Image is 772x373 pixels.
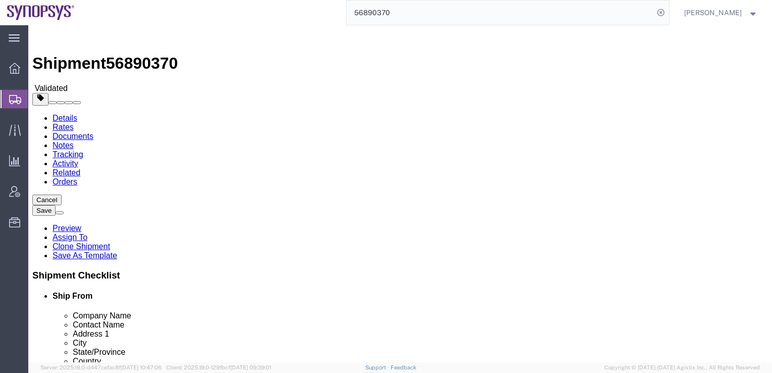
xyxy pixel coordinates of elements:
span: Client: 2025.19.0-129fbcf [166,364,271,370]
img: logo [7,5,75,20]
a: Support [365,364,391,370]
span: Copyright © [DATE]-[DATE] Agistix Inc., All Rights Reserved [604,363,760,372]
input: Search for shipment number, reference number [347,1,654,25]
iframe: FS Legacy Container [28,25,772,362]
span: [DATE] 09:39:01 [230,364,271,370]
button: [PERSON_NAME] [684,7,758,19]
span: [DATE] 10:47:06 [121,364,162,370]
a: Feedback [391,364,416,370]
span: Demi Zhang [684,7,742,18]
span: Server: 2025.19.0-d447cefac8f [40,364,162,370]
